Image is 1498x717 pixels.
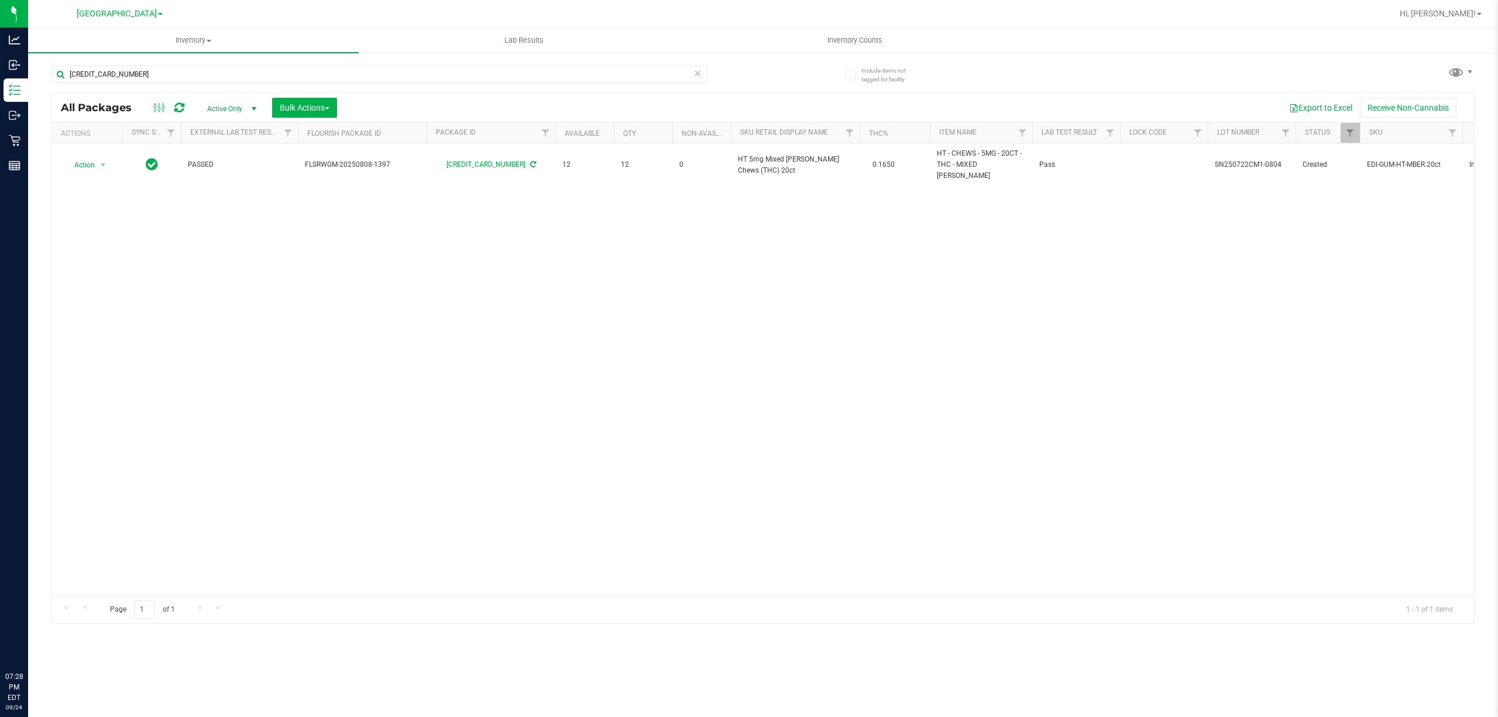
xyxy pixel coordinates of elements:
[35,622,49,636] iframe: Resource center unread badge
[61,101,143,114] span: All Packages
[682,129,734,138] a: Non-Available
[28,28,359,53] a: Inventory
[1397,601,1462,618] span: 1 - 1 of 1 items
[190,128,282,136] a: External Lab Test Result
[5,671,23,703] p: 07:28 PM EDT
[51,66,707,83] input: Search Package ID, Item Name, SKU, Lot or Part Number...
[738,154,853,176] span: HT 5mg Mixed [PERSON_NAME] Chews (THC) 20ct
[489,35,559,46] span: Lab Results
[861,66,920,84] span: Include items not tagged for facility
[146,156,158,173] span: In Sync
[100,601,184,619] span: Page of 1
[9,135,20,146] inline-svg: Retail
[689,28,1020,53] a: Inventory Counts
[9,109,20,121] inline-svg: Outbound
[132,128,177,136] a: Sync Status
[5,703,23,712] p: 09/24
[9,59,20,71] inline-svg: Inbound
[9,84,20,96] inline-svg: Inventory
[812,35,898,46] span: Inventory Counts
[9,34,20,46] inline-svg: Analytics
[64,157,95,173] span: Action
[77,9,157,19] span: [GEOGRAPHIC_DATA]
[162,123,181,143] a: Filter
[528,160,536,169] span: Sync from Compliance System
[1039,159,1113,170] span: Pass
[28,35,359,46] span: Inventory
[621,159,665,170] span: 12
[937,148,1025,182] span: HT - CHEWS - 5MG - 20CT - THC - MIXED [PERSON_NAME]
[134,601,155,619] input: 1
[1360,98,1456,118] button: Receive Non-Cannabis
[280,103,329,112] span: Bulk Actions
[869,129,888,138] a: THC%
[1101,123,1120,143] a: Filter
[1367,159,1455,170] span: EDI-GUM-HT-MBER.20ct
[1305,128,1330,136] a: Status
[307,129,381,138] a: Flourish Package ID
[96,157,111,173] span: select
[565,129,600,138] a: Available
[359,28,689,53] a: Lab Results
[305,159,420,170] span: FLSRWGM-20250808-1397
[939,128,977,136] a: Item Name
[740,128,828,136] a: Sku Retail Display Name
[12,623,47,658] iframe: Resource center
[1369,128,1383,136] a: SKU
[1303,159,1353,170] span: Created
[1281,98,1360,118] button: Export to Excel
[188,159,291,170] span: PASSED
[279,123,298,143] a: Filter
[9,160,20,171] inline-svg: Reports
[436,128,476,136] a: Package ID
[536,123,555,143] a: Filter
[1129,128,1167,136] a: Lock Code
[623,129,636,138] a: Qty
[1276,123,1296,143] a: Filter
[840,123,860,143] a: Filter
[1188,123,1208,143] a: Filter
[1042,128,1097,136] a: Lab Test Result
[1443,123,1462,143] a: Filter
[1341,123,1360,143] a: Filter
[272,98,337,118] button: Bulk Actions
[446,160,525,169] a: [CREDIT_CARD_NUMBER]
[61,129,118,138] div: Actions
[679,159,724,170] span: 0
[867,156,901,173] span: 0.1650
[1013,123,1032,143] a: Filter
[1400,9,1476,18] span: Hi, [PERSON_NAME]!
[693,66,702,81] span: Clear
[1217,128,1259,136] a: Lot Number
[562,159,607,170] span: 12
[1215,159,1289,170] span: SN250722CM1-0804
